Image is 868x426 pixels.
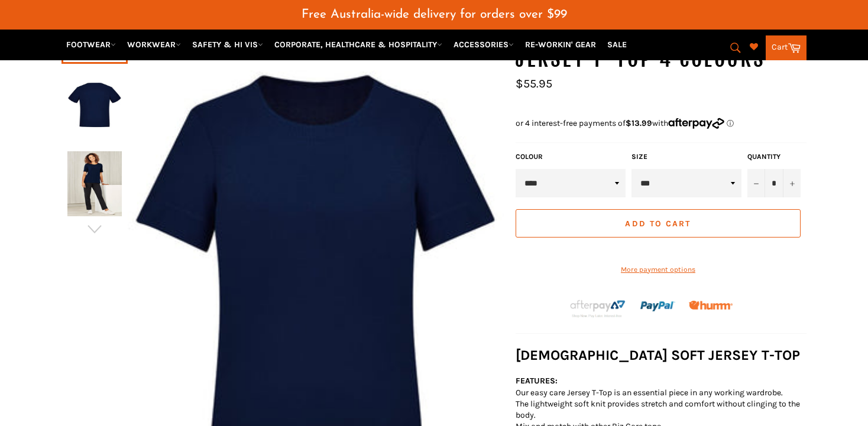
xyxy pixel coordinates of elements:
[67,151,122,216] img: BIZCARE CS952LS Ladies Soft Jersey T-Top 4 Colours - Workin' Gear
[603,34,631,55] a: SALE
[640,289,675,324] img: paypal.png
[516,346,807,365] h3: [DEMOGRAPHIC_DATA] SOFT JERSEY T-TOP
[689,301,733,310] img: Humm_core_logo_RGB-01_300x60px_small_195d8312-4386-4de7-b182-0ef9b6303a37.png
[516,265,801,275] a: More payment options
[783,169,801,197] button: Increase item quantity by one
[270,34,447,55] a: CORPORATE, HEALTHCARE & HOSPITALITY
[302,8,567,21] span: Free Australia-wide delivery for orders over $99
[766,35,807,60] a: Cart
[631,152,741,162] label: Size
[520,34,601,55] a: RE-WORKIN' GEAR
[516,209,801,238] button: Add to Cart
[516,152,626,162] label: COLOUR
[516,376,558,386] strong: FEATURES:
[747,152,801,162] label: Quantity
[61,34,121,55] a: FOOTWEAR
[747,169,765,197] button: Reduce item quantity by one
[122,34,186,55] a: WORKWEAR
[187,34,268,55] a: SAFETY & HI VIS
[449,34,519,55] a: ACCESSORIES
[516,77,552,90] span: $55.95
[569,298,627,318] img: Afterpay-Logo-on-dark-bg_large.png
[625,219,691,229] span: Add to Cart
[67,72,122,137] img: BIZCARE CS952LS Ladies Soft Jersey T-Top 4 Colours - Workin' Gear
